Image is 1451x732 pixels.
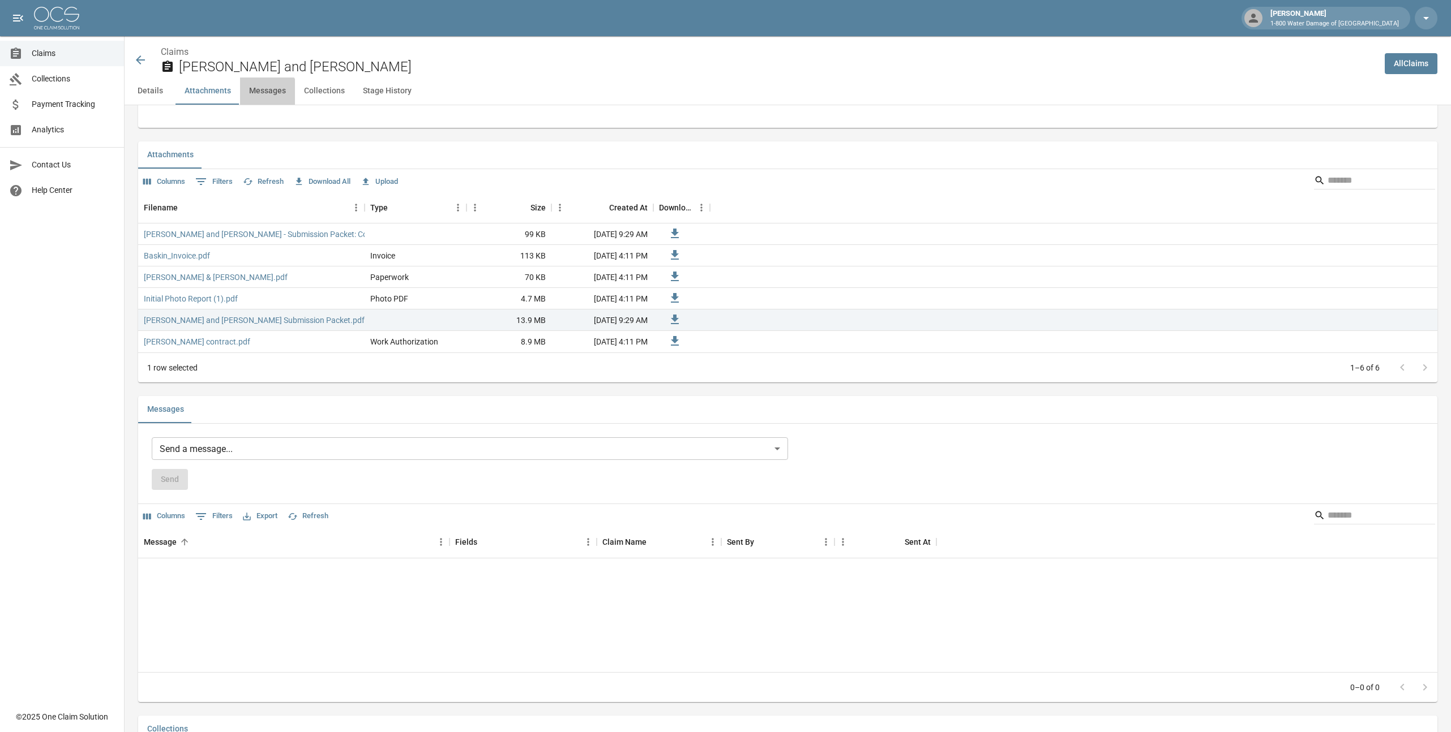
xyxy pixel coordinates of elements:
[138,396,193,423] button: Messages
[466,288,551,309] div: 4.7 MB
[551,309,653,331] div: [DATE] 9:29 AM
[659,192,693,223] div: Download
[32,48,115,59] span: Claims
[192,507,236,526] button: Show filters
[32,159,115,171] span: Contact Us
[16,711,108,722] div: © 2025 One Claim Solution
[1314,171,1435,192] div: Search
[530,192,546,223] div: Size
[551,288,653,309] div: [DATE] 4:11 PM
[179,59,1376,75] h2: [PERSON_NAME] and [PERSON_NAME]
[138,526,450,558] div: Message
[450,526,597,558] div: Fields
[144,336,250,347] a: [PERSON_NAME] contract.pdf
[704,533,721,550] button: Menu
[176,77,240,105] button: Attachments
[602,526,647,558] div: Claim Name
[551,331,653,352] div: [DATE] 4:11 PM
[152,437,788,460] div: Send a message...
[240,77,295,105] button: Messages
[889,534,905,550] button: Sort
[370,192,388,223] div: Type
[455,526,477,558] div: Fields
[291,173,353,191] button: Download All
[240,173,286,191] button: Refresh
[144,250,210,261] a: Baskin_Invoice.pdf
[161,45,1376,59] nav: breadcrumb
[834,533,851,550] button: Menu
[32,98,115,110] span: Payment Tracking
[450,199,466,216] button: Menu
[138,141,203,169] button: Attachments
[466,266,551,288] div: 70 KB
[1350,682,1380,693] p: 0–0 of 0
[580,533,597,550] button: Menu
[144,229,414,240] a: [PERSON_NAME] and [PERSON_NAME] - Submission Packet: Cover Letter.pdf
[144,272,288,283] a: [PERSON_NAME] & [PERSON_NAME].pdf
[125,77,176,105] button: Details
[370,336,438,347] div: Work Authorization
[477,534,493,550] button: Sort
[32,73,115,85] span: Collections
[466,309,551,331] div: 13.9 MB
[177,534,192,550] button: Sort
[138,192,365,223] div: Filename
[138,396,1437,423] div: related-list tabs
[466,199,483,216] button: Menu
[140,173,188,191] button: Select columns
[144,192,178,223] div: Filename
[1314,506,1435,527] div: Search
[1350,362,1380,373] p: 1–6 of 6
[905,526,931,558] div: Sent At
[721,526,834,558] div: Sent By
[161,46,189,57] a: Claims
[34,7,79,29] img: ocs-logo-white-transparent.png
[32,124,115,136] span: Analytics
[285,507,331,525] button: Refresh
[551,199,568,216] button: Menu
[817,533,834,550] button: Menu
[466,223,551,245] div: 99 KB
[551,266,653,288] div: [DATE] 4:11 PM
[1266,8,1403,28] div: [PERSON_NAME]
[754,534,770,550] button: Sort
[370,272,409,283] div: Paperwork
[138,141,1437,169] div: related-list tabs
[358,173,401,191] button: Upload
[7,7,29,29] button: open drawer
[32,184,115,196] span: Help Center
[147,362,198,373] div: 1 row selected
[653,192,710,223] div: Download
[466,331,551,352] div: 8.9 MB
[295,77,354,105] button: Collections
[466,245,551,266] div: 113 KB
[125,77,1451,105] div: anchor tabs
[348,199,365,216] button: Menu
[551,223,653,245] div: [DATE] 9:29 AM
[466,192,551,223] div: Size
[609,192,648,223] div: Created At
[140,507,188,525] button: Select columns
[433,533,450,550] button: Menu
[693,199,710,216] button: Menu
[597,526,721,558] div: Claim Name
[144,293,238,304] a: Initial Photo Report (1).pdf
[370,250,395,261] div: Invoice
[370,293,408,304] div: Photo PDF
[834,526,936,558] div: Sent At
[551,192,653,223] div: Created At
[240,507,280,525] button: Export
[1270,19,1399,29] p: 1-800 Water Damage of [GEOGRAPHIC_DATA]
[551,245,653,266] div: [DATE] 4:11 PM
[144,526,177,558] div: Message
[365,192,466,223] div: Type
[192,173,236,191] button: Show filters
[144,315,365,326] a: [PERSON_NAME] and [PERSON_NAME] Submission Packet.pdf
[1385,53,1437,74] a: AllClaims
[727,526,754,558] div: Sent By
[354,77,421,105] button: Stage History
[647,534,662,550] button: Sort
